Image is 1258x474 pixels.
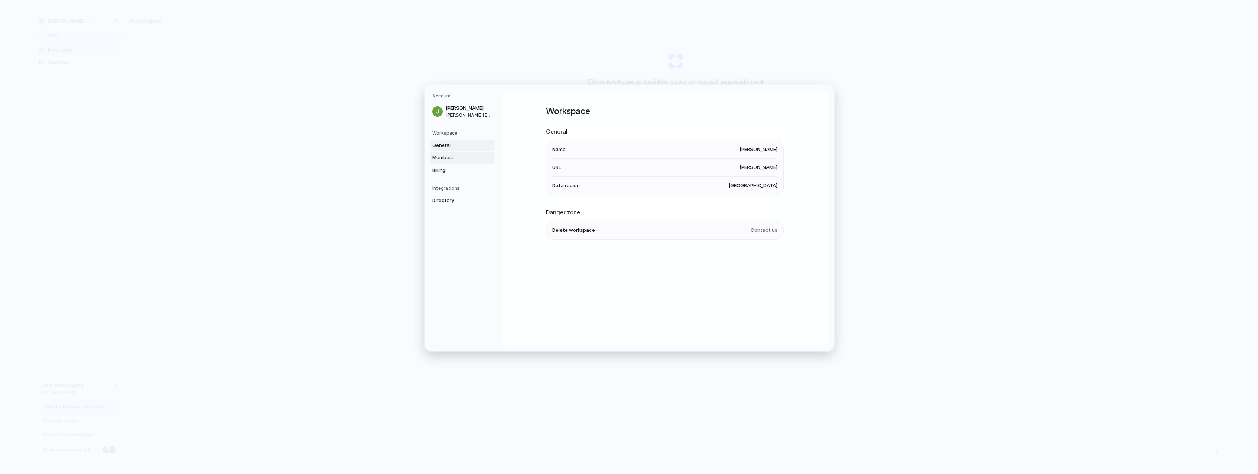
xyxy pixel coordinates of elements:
[432,185,495,192] h5: Integrations
[432,154,480,161] span: Members
[751,227,777,234] span: Contact us
[432,93,495,99] h5: Account
[552,146,566,153] span: Name
[446,105,493,112] span: [PERSON_NAME]
[446,112,493,118] span: [PERSON_NAME][EMAIL_ADDRESS][DOMAIN_NAME]
[430,152,495,164] a: Members
[728,182,777,189] span: [GEOGRAPHIC_DATA]
[740,164,777,171] span: [PERSON_NAME]
[552,227,595,234] span: Delete workspace
[432,197,480,204] span: Directory
[552,164,561,171] span: URL
[430,102,495,121] a: [PERSON_NAME][PERSON_NAME][EMAIL_ADDRESS][DOMAIN_NAME]
[546,208,784,217] h2: Danger zone
[740,146,777,153] span: [PERSON_NAME]
[430,164,495,176] a: Billing
[430,139,495,151] a: General
[432,141,480,149] span: General
[552,182,580,189] span: Data region
[546,128,784,136] h2: General
[546,105,784,118] h1: Workspace
[430,195,495,206] a: Directory
[432,166,480,174] span: Billing
[432,129,495,136] h5: Workspace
